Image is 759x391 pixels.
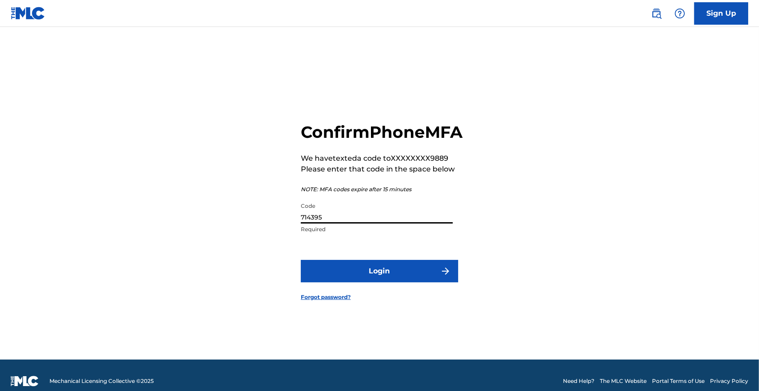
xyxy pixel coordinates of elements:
[651,8,662,19] img: search
[301,260,458,282] button: Login
[301,164,463,175] p: Please enter that code in the space below
[49,377,154,385] span: Mechanical Licensing Collective © 2025
[694,2,748,25] a: Sign Up
[652,377,705,385] a: Portal Terms of Use
[563,377,594,385] a: Need Help?
[710,377,748,385] a: Privacy Policy
[301,185,463,193] p: NOTE: MFA codes expire after 15 minutes
[301,225,453,233] p: Required
[301,122,463,142] h2: Confirm Phone MFA
[600,377,647,385] a: The MLC Website
[11,7,45,20] img: MLC Logo
[714,348,759,391] iframe: Chat Widget
[440,266,451,277] img: f7272a7cc735f4ea7f67.svg
[301,293,351,301] a: Forgot password?
[647,4,665,22] a: Public Search
[671,4,689,22] div: Help
[674,8,685,19] img: help
[301,153,463,164] p: We have texted a code to XXXXXXXX9889
[11,376,39,387] img: logo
